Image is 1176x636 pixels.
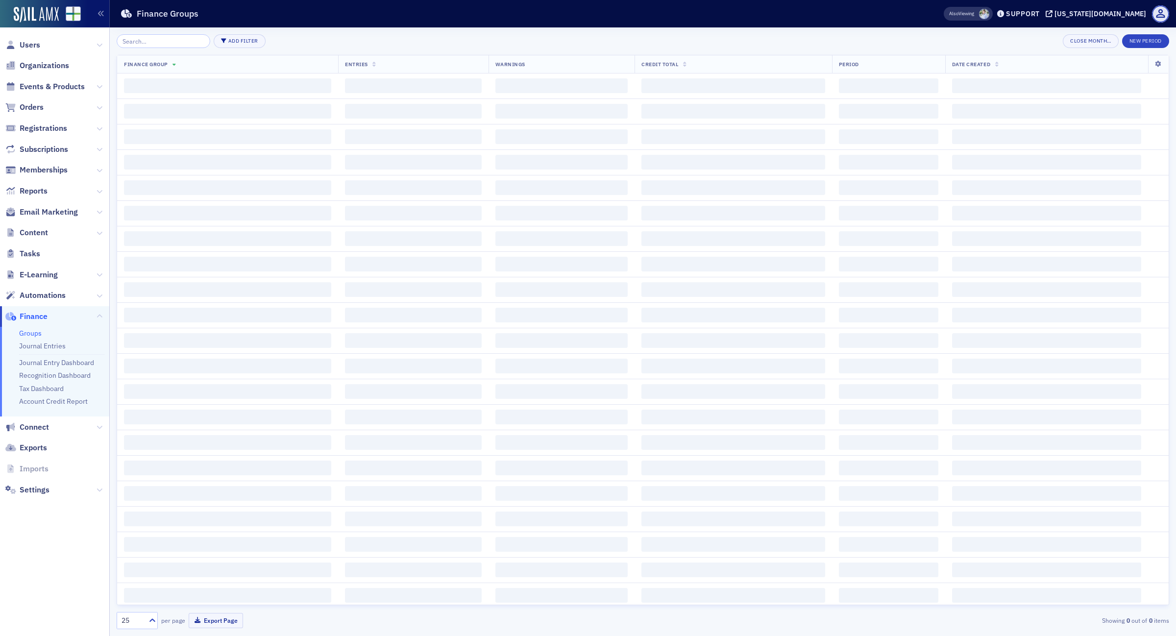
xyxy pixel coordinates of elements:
span: ‌ [641,104,825,119]
span: ‌ [124,512,331,526]
a: Tasks [5,248,40,259]
span: ‌ [345,282,482,297]
span: Exports [20,442,47,453]
a: View Homepage [59,6,81,23]
span: ‌ [124,359,331,373]
span: Email Marketing [20,207,78,218]
a: Registrations [5,123,67,134]
a: Journal Entry Dashboard [19,358,94,367]
span: Credit Total [641,61,678,68]
a: Exports [5,442,47,453]
div: [US_STATE][DOMAIN_NAME] [1054,9,1146,18]
div: Showing out of items [825,616,1169,625]
span: Subscriptions [20,144,68,155]
span: Connect [20,422,49,433]
button: Close Month… [1063,34,1118,48]
a: SailAMX [14,7,59,23]
span: ‌ [124,537,331,552]
input: Search… [117,34,210,48]
span: ‌ [124,333,331,348]
span: Orders [20,102,44,113]
a: Organizations [5,60,69,71]
span: ‌ [839,563,938,577]
span: ‌ [641,359,825,373]
span: Tasks [20,248,40,259]
a: Users [5,40,40,50]
span: ‌ [952,410,1141,424]
span: ‌ [124,384,331,399]
span: ‌ [495,180,628,195]
span: ‌ [124,461,331,475]
span: ‌ [345,486,482,501]
span: ‌ [495,486,628,501]
span: ‌ [641,129,825,144]
span: ‌ [839,180,938,195]
span: ‌ [641,180,825,195]
span: Imports [20,464,49,474]
div: 25 [122,615,143,626]
span: Warnings [495,61,525,68]
a: Subscriptions [5,144,68,155]
span: Date Created [952,61,990,68]
span: ‌ [839,537,938,552]
span: ‌ [839,435,938,450]
span: ‌ [345,231,482,246]
span: ‌ [345,257,482,271]
span: ‌ [952,512,1141,526]
span: Period [839,61,859,68]
span: ‌ [839,231,938,246]
a: Journal Entries [19,342,66,350]
button: Export Page [189,613,243,628]
span: ‌ [839,78,938,93]
span: ‌ [641,384,825,399]
a: Tax Dashboard [19,384,64,393]
span: ‌ [495,384,628,399]
span: ‌ [839,155,938,170]
span: Finance [20,311,48,322]
span: ‌ [495,410,628,424]
span: ‌ [952,435,1141,450]
span: Events & Products [20,81,85,92]
span: Registrations [20,123,67,134]
span: ‌ [345,512,482,526]
span: ‌ [839,588,938,603]
span: ‌ [345,180,482,195]
span: ‌ [345,206,482,220]
a: Email Marketing [5,207,78,218]
span: ‌ [641,257,825,271]
span: ‌ [345,435,482,450]
span: ‌ [495,512,628,526]
div: Support [1006,9,1040,18]
span: ‌ [641,155,825,170]
span: ‌ [345,537,482,552]
span: ‌ [495,359,628,373]
span: ‌ [952,308,1141,322]
span: ‌ [839,257,938,271]
span: ‌ [495,78,628,93]
span: ‌ [124,588,331,603]
span: ‌ [345,410,482,424]
span: ‌ [641,588,825,603]
span: ‌ [124,282,331,297]
span: ‌ [952,231,1141,246]
span: ‌ [345,461,482,475]
span: ‌ [952,486,1141,501]
span: ‌ [124,231,331,246]
span: ‌ [952,206,1141,220]
span: ‌ [124,563,331,577]
span: Content [20,227,48,238]
span: Entries [345,61,368,68]
span: ‌ [495,231,628,246]
a: Settings [5,485,49,495]
span: ‌ [495,129,628,144]
span: ‌ [345,359,482,373]
span: ‌ [124,486,331,501]
span: ‌ [124,155,331,170]
a: Connect [5,422,49,433]
span: ‌ [495,435,628,450]
span: ‌ [839,384,938,399]
span: ‌ [345,78,482,93]
span: ‌ [641,461,825,475]
span: ‌ [495,333,628,348]
span: ‌ [124,78,331,93]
